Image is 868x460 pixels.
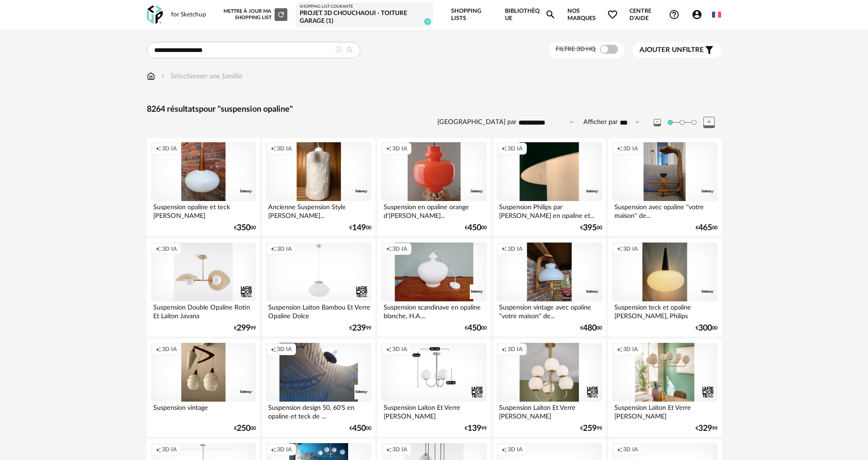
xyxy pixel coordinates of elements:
[623,245,638,253] span: 3D IA
[639,46,704,55] span: filtre
[669,9,680,20] span: Help Circle Outline icon
[262,339,375,437] a: Creation icon 3D IA Suspension design 50, 60'S en opaline et teck de ... €45000
[277,446,292,453] span: 3D IA
[497,201,602,219] div: Suspension Philips par [PERSON_NAME] en opaline et...
[497,301,602,320] div: Suspension vintage avec opaline ''votre maison'' de...
[468,225,481,231] span: 450
[270,145,276,152] span: Creation icon
[583,118,618,127] label: Afficher par
[629,7,680,22] span: Centre d'aideHelp Circle Outline icon
[501,346,507,353] span: Creation icon
[633,42,722,58] button: Ajouter unfiltre Filter icon
[159,71,243,82] div: Sélectionner une famille
[151,402,256,420] div: Suspension vintage
[493,238,606,337] a: Creation icon 3D IA Suspension vintage avec opaline ''votre maison'' de... €48000
[623,446,638,453] span: 3D IA
[617,446,622,453] span: Creation icon
[617,346,622,353] span: Creation icon
[639,47,682,53] span: Ajouter un
[465,425,487,432] div: € 99
[352,225,366,231] span: 149
[712,10,721,19] img: fr
[381,301,486,320] div: Suspension scandinave en opaline blanche, H.A....
[607,9,618,20] span: Heart Outline icon
[508,446,523,453] span: 3D IA
[623,346,638,353] span: 3D IA
[617,245,622,253] span: Creation icon
[270,245,276,253] span: Creation icon
[698,425,712,432] span: 329
[159,71,166,82] img: svg+xml;base64,PHN2ZyB3aWR0aD0iMTYiIGhlaWdodD0iMTYiIHZpZXdCb3g9IjAgMCAxNiAxNiIgZmlsbD0ibm9uZSIgeG...
[493,339,606,437] a: Creation icon 3D IA Suspension Laiton Et Verre [PERSON_NAME] €25999
[147,71,155,82] img: svg+xml;base64,PHN2ZyB3aWR0aD0iMTYiIGhlaWdodD0iMTciIHZpZXdCb3g9IjAgMCAxNiAxNyIgZmlsbD0ibm9uZSIgeG...
[623,145,638,152] span: 3D IA
[386,446,391,453] span: Creation icon
[580,225,602,231] div: € 00
[508,346,523,353] span: 3D IA
[556,46,596,52] span: Filtre 3D HQ
[147,5,163,24] img: OXP
[156,245,161,253] span: Creation icon
[234,225,256,231] div: € 00
[147,104,722,115] div: 8264 résultats
[617,145,622,152] span: Creation icon
[377,238,490,337] a: Creation icon 3D IA Suspension scandinave en opaline blanche, H.A.... €45000
[612,402,717,420] div: Suspension Laiton Et Verre [PERSON_NAME]
[545,9,556,20] span: Magnify icon
[147,138,260,237] a: Creation icon 3D IA Suspension opaline et teck [PERSON_NAME] €35000
[277,346,292,353] span: 3D IA
[608,339,721,437] a: Creation icon 3D IA Suspension Laiton Et Verre [PERSON_NAME] €32999
[508,245,523,253] span: 3D IA
[583,225,597,231] span: 395
[386,145,391,152] span: Creation icon
[222,8,287,21] div: Mettre à jour ma Shopping List
[352,325,366,331] span: 239
[392,346,407,353] span: 3D IA
[171,11,206,19] div: for Sketchup
[262,238,375,337] a: Creation icon 3D IA Suspension Laiton Bambou Et Verre Opaline Dolce €23999
[612,201,717,219] div: Suspension avec opaline ''votre maison'' de...
[608,238,721,337] a: Creation icon 3D IA Suspension teck et opaline [PERSON_NAME], Philips €30000
[237,225,250,231] span: 350
[392,245,407,253] span: 3D IA
[612,301,717,320] div: Suspension teck et opaline [PERSON_NAME], Philips
[300,4,429,26] a: Shopping List courante PROJET 3D CHOUCHAOUI - TOITURE GARAGE (1) 4
[277,245,292,253] span: 3D IA
[465,325,487,331] div: € 00
[349,325,371,331] div: € 99
[580,425,602,432] div: € 99
[386,346,391,353] span: Creation icon
[508,145,523,152] span: 3D IA
[608,138,721,237] a: Creation icon 3D IA Suspension avec opaline ''votre maison'' de... €46500
[583,325,597,331] span: 480
[501,145,507,152] span: Creation icon
[266,402,371,420] div: Suspension design 50, 60'S en opaline et teck de ...
[151,201,256,219] div: Suspension opaline et teck [PERSON_NAME]
[300,4,429,10] div: Shopping List courante
[424,18,431,25] span: 4
[493,138,606,237] a: Creation icon 3D IA Suspension Philips par [PERSON_NAME] en opaline et... €39500
[277,145,292,152] span: 3D IA
[381,402,486,420] div: Suspension Laiton Et Verre [PERSON_NAME]
[199,105,293,114] span: pour "suspension opaline"
[234,325,256,331] div: € 99
[696,325,717,331] div: € 00
[465,225,487,231] div: € 00
[300,10,429,26] div: PROJET 3D CHOUCHAOUI - TOITURE GARAGE (1)
[349,425,371,432] div: € 00
[262,138,375,237] a: Creation icon 3D IA Ancienne Suspension Style [PERSON_NAME]... €14900
[497,402,602,420] div: Suspension Laiton Et Verre [PERSON_NAME]
[468,325,481,331] span: 450
[501,245,507,253] span: Creation icon
[156,145,161,152] span: Creation icon
[696,425,717,432] div: € 99
[156,446,161,453] span: Creation icon
[437,118,516,127] label: [GEOGRAPHIC_DATA] par
[381,201,486,219] div: Suspension en opaline orange d'[PERSON_NAME]...
[704,45,715,56] span: Filter icon
[392,145,407,152] span: 3D IA
[162,245,177,253] span: 3D IA
[386,245,391,253] span: Creation icon
[162,346,177,353] span: 3D IA
[162,446,177,453] span: 3D IA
